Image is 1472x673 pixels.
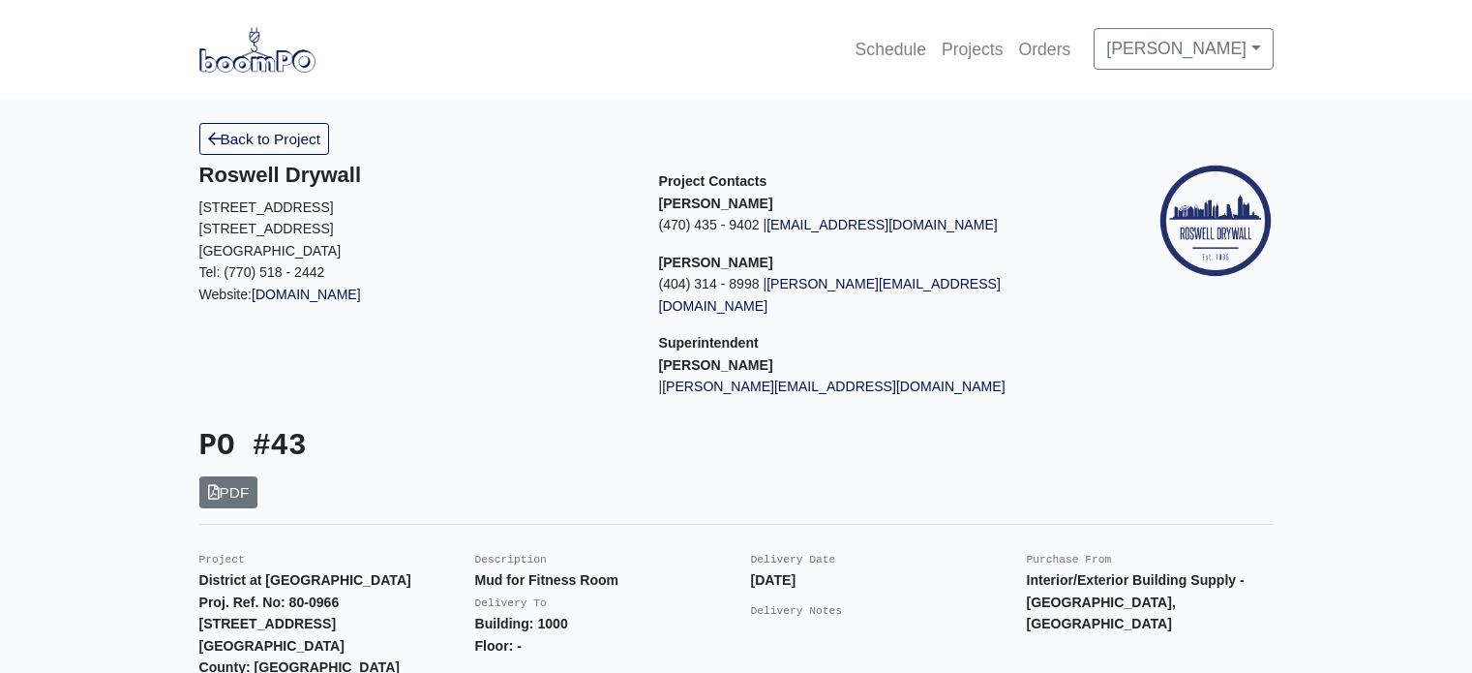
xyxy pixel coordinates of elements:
a: PDF [199,476,258,508]
p: | [659,376,1090,398]
a: [PERSON_NAME] [1094,28,1273,69]
small: Delivery To [475,597,547,609]
a: Projects [934,28,1011,71]
p: (404) 314 - 8998 | [659,273,1090,317]
p: Interior/Exterior Building Supply - [GEOGRAPHIC_DATA], [GEOGRAPHIC_DATA] [1027,569,1274,635]
strong: Proj. Ref. No: 80-0966 [199,595,340,610]
a: [EMAIL_ADDRESS][DOMAIN_NAME] [766,217,998,232]
a: [DOMAIN_NAME] [252,287,361,302]
p: [GEOGRAPHIC_DATA] [199,240,630,262]
p: Tel: (770) 518 - 2442 [199,261,630,284]
strong: [DATE] [751,572,796,588]
a: [PERSON_NAME][EMAIL_ADDRESS][DOMAIN_NAME] [659,276,1001,314]
a: Orders [1011,28,1079,71]
strong: District at [GEOGRAPHIC_DATA] [199,572,411,588]
h3: PO #43 [199,429,722,465]
span: Superintendent [659,335,759,351]
small: Delivery Date [751,554,836,566]
small: Purchase From [1027,554,1112,566]
a: Schedule [848,28,934,71]
strong: [STREET_ADDRESS] [199,616,337,631]
p: [STREET_ADDRESS] [199,218,630,240]
strong: [PERSON_NAME] [659,196,773,211]
small: Description [475,554,547,566]
h5: Roswell Drywall [199,163,630,188]
strong: Floor: - [475,638,522,654]
small: Project [199,554,245,566]
a: [PERSON_NAME][EMAIL_ADDRESS][DOMAIN_NAME] [662,379,1005,394]
small: Delivery Notes [751,605,843,617]
a: Back to Project [199,123,330,155]
p: [STREET_ADDRESS] [199,197,630,219]
span: Project Contacts [659,173,767,189]
img: boomPO [199,27,315,72]
strong: [PERSON_NAME] [659,357,773,373]
strong: [GEOGRAPHIC_DATA] [199,638,345,654]
strong: [PERSON_NAME] [659,255,773,270]
div: Website: [199,163,630,305]
strong: Mud for Fitness Room [475,572,619,588]
p: (470) 435 - 9402 | [659,214,1090,236]
strong: Building: 1000 [475,616,568,631]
